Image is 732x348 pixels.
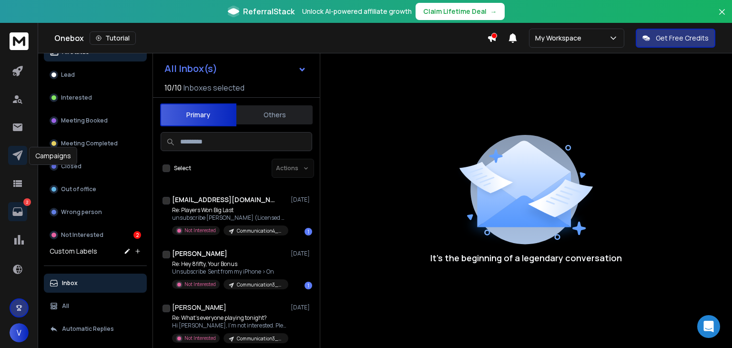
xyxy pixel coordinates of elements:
[164,82,182,93] span: 10 / 10
[44,274,147,293] button: Inbox
[44,297,147,316] button: All
[716,6,728,29] button: Close banner
[10,323,29,342] button: V
[490,7,497,16] span: →
[44,111,147,130] button: Meeting Booked
[291,250,312,257] p: [DATE]
[174,164,191,172] label: Select
[61,163,81,170] p: Closed
[44,225,147,245] button: Not Interested2
[172,268,286,276] p: Unsubscribe Sent from my iPhone > On
[44,319,147,338] button: Automatic Replies
[44,203,147,222] button: Wrong person
[50,246,97,256] h3: Custom Labels
[237,335,283,342] p: Communication3_Crypto
[430,251,622,265] p: It’s the beginning of a legendary conversation
[61,231,103,239] p: Not Interested
[636,29,715,48] button: Get Free Credits
[184,335,216,342] p: Not Interested
[44,88,147,107] button: Interested
[164,64,217,73] h1: All Inbox(s)
[291,196,312,204] p: [DATE]
[61,117,108,124] p: Meeting Booked
[157,59,314,78] button: All Inbox(s)
[61,208,102,216] p: Wrong person
[172,260,286,268] p: Re: Hey 8fifty, Your Bonus
[172,322,286,329] p: Hi [PERSON_NAME], I'm not interested. Please remove
[44,157,147,176] button: Closed
[237,281,283,288] p: Communication3_Crypto
[172,249,227,258] h1: [PERSON_NAME]
[61,94,92,102] p: Interested
[29,147,77,165] div: Campaigns
[54,31,487,45] div: Onebox
[697,315,720,338] div: Open Intercom Messenger
[243,6,295,17] span: ReferralStack
[291,304,312,311] p: [DATE]
[62,325,114,333] p: Automatic Replies
[44,180,147,199] button: Out of office
[172,303,226,312] h1: [PERSON_NAME]
[61,185,96,193] p: Out of office
[23,198,31,206] p: 2
[305,282,312,289] div: 1
[236,104,313,125] button: Others
[656,33,709,43] p: Get Free Credits
[535,33,585,43] p: My Workspace
[416,3,505,20] button: Claim Lifetime Deal→
[61,140,118,147] p: Meeting Completed
[237,227,283,235] p: Communication4_Gambling
[90,31,136,45] button: Tutorial
[172,214,286,222] p: unsubscribe [PERSON_NAME] (Licensed as [PERSON_NAME]
[302,7,412,16] p: Unlock AI-powered affiliate growth
[62,279,78,287] p: Inbox
[133,231,141,239] div: 2
[183,82,244,93] h3: Inboxes selected
[160,103,236,126] button: Primary
[62,302,69,310] p: All
[172,314,286,322] p: Re: What’s everyone playing tonight?
[44,65,147,84] button: Lead
[8,202,27,221] a: 2
[61,71,75,79] p: Lead
[305,228,312,235] div: 1
[184,281,216,288] p: Not Interested
[172,195,277,205] h1: [EMAIL_ADDRESS][DOMAIN_NAME]
[44,134,147,153] button: Meeting Completed
[172,206,286,214] p: Re: Players Won Big Last
[184,227,216,234] p: Not Interested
